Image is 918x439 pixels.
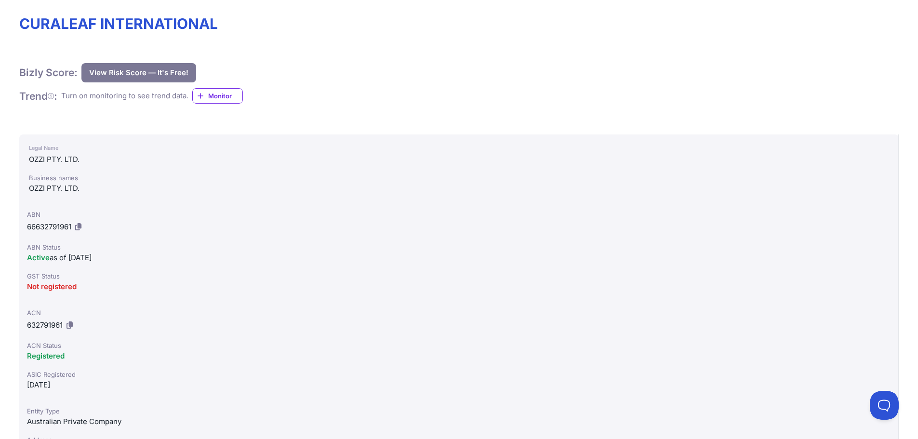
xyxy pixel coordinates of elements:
div: Entity Type [27,406,891,416]
div: ASIC Registered [27,370,891,379]
a: Monitor [192,88,243,104]
div: OZZI PTY. LTD. [29,183,889,194]
h1: CURALEAF INTERNATIONAL [19,15,899,32]
h1: Trend : [19,90,57,103]
div: ACN [27,308,891,318]
div: as of [DATE] [27,252,891,264]
span: Registered [27,351,65,360]
div: Turn on monitoring to see trend data. [61,91,188,102]
span: Not registered [27,282,77,291]
div: ABN Status [27,242,891,252]
div: ABN [27,210,891,219]
h1: Bizly Score: [19,66,78,79]
span: Active [27,253,50,262]
div: Business names [29,173,889,183]
div: GST Status [27,271,891,281]
span: Monitor [208,91,242,101]
span: 66632791961 [27,222,71,231]
span: 632791961 [27,320,63,330]
div: [DATE] [27,379,891,391]
div: OZZI PTY. LTD. [29,154,889,165]
button: View Risk Score — It's Free! [81,63,196,82]
div: Australian Private Company [27,416,891,427]
div: Legal Name [29,142,889,154]
iframe: Toggle Customer Support [870,391,899,420]
div: ACN Status [27,341,891,350]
